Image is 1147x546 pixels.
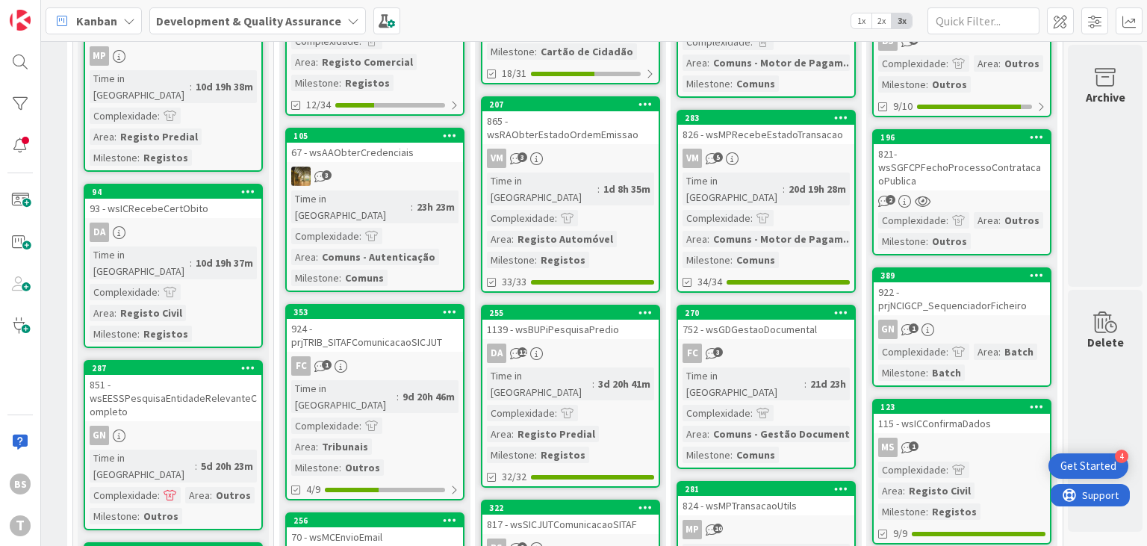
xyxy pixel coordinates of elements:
[998,344,1001,360] span: :
[750,405,753,421] span: :
[341,75,394,91] div: Registos
[871,13,892,28] span: 2x
[926,233,928,249] span: :
[306,97,331,113] span: 12/34
[905,483,975,499] div: Registo Civil
[291,249,316,265] div: Area
[733,252,779,268] div: Comuns
[482,306,659,320] div: 255
[872,399,1051,545] a: 123115 - wsICConfirmaDadosMSComplexidade:Area:Registo CivilMilestone:Registos9/9
[878,55,946,72] div: Complexidade
[90,246,190,279] div: Time in [GEOGRAPHIC_DATA]
[512,231,514,247] span: :
[733,447,779,463] div: Comuns
[878,212,946,229] div: Complexidade
[683,344,702,363] div: FC
[287,305,463,319] div: 353
[291,190,411,223] div: Time in [GEOGRAPHIC_DATA]
[287,143,463,162] div: 67 - wsAAObterCredenciais
[487,252,535,268] div: Milestone
[90,508,137,524] div: Milestone
[946,212,948,229] span: :
[874,269,1050,282] div: 389
[482,515,659,534] div: 817 - wsSICJUTComunicacaoSITAF
[678,483,854,496] div: 281
[893,99,913,114] span: 9/10
[597,181,600,197] span: :
[291,356,311,376] div: FC
[90,108,158,124] div: Complexidade
[322,360,332,370] span: 1
[874,144,1050,190] div: 821- wsSGFCPFechoProcessoContratacaoPublica
[878,364,926,381] div: Milestone
[874,131,1050,190] div: 196821- wsSGFCPFechoProcessoContratacaoPublica
[137,508,140,524] span: :
[730,447,733,463] span: :
[678,306,854,320] div: 270
[76,12,117,30] span: Kanban
[880,270,1050,281] div: 389
[287,356,463,376] div: FC
[555,405,557,421] span: :
[678,520,854,539] div: MP
[892,13,912,28] span: 3x
[874,269,1050,315] div: 389922 - prjNCIGCP_SequenciadorFicheiro
[339,75,341,91] span: :
[293,515,463,526] div: 256
[878,503,926,520] div: Milestone
[878,438,898,457] div: MS
[487,210,555,226] div: Complexidade
[1086,88,1125,106] div: Archive
[998,212,1001,229] span: :
[903,483,905,499] span: :
[592,376,594,392] span: :
[481,96,660,293] a: 207865 - wsRAObterEstadoOrdemEmissaoVMTime in [GEOGRAPHIC_DATA]:1d 8h 35mComplexidade:Area:Regist...
[487,231,512,247] div: Area
[291,438,316,455] div: Area
[502,66,526,81] span: 18/31
[212,487,255,503] div: Outros
[946,462,948,478] span: :
[90,326,137,342] div: Milestone
[482,98,659,111] div: 207
[683,520,702,539] div: MP
[90,128,114,145] div: Area
[683,210,750,226] div: Complexidade
[926,364,928,381] span: :
[928,364,965,381] div: Batch
[487,173,597,205] div: Time in [GEOGRAPHIC_DATA]
[90,149,137,166] div: Milestone
[946,55,948,72] span: :
[872,129,1051,255] a: 196821- wsSGFCPFechoProcessoContratacaoPublicaComplexidade:Area:OutrosMilestone:Outros
[339,459,341,476] span: :
[502,274,526,290] span: 33/33
[878,462,946,478] div: Complexidade
[341,270,388,286] div: Comuns
[489,308,659,318] div: 255
[487,426,512,442] div: Area
[678,306,854,339] div: 270752 - wsGDGestaoDocumental
[946,344,948,360] span: :
[707,426,709,442] span: :
[190,255,192,271] span: :
[306,482,320,497] span: 4/9
[85,46,261,66] div: MP
[678,149,854,168] div: VM
[874,320,1050,339] div: GN
[874,414,1050,433] div: 115 - wsICConfirmaDados
[482,344,659,363] div: DA
[482,111,659,144] div: 865 - wsRAObterEstadoOrdemEmissao
[192,78,257,95] div: 10d 19h 38m
[316,438,318,455] span: :
[806,376,850,392] div: 21d 23h
[555,210,557,226] span: :
[878,320,898,339] div: GN
[872,267,1051,387] a: 389922 - prjNCIGCP_SequenciadorFicheiroGNComplexidade:Area:BatchMilestone:Batch
[158,284,160,300] span: :
[683,34,750,50] div: Complexidade
[197,458,257,474] div: 5d 20h 23m
[697,274,722,290] span: 34/34
[678,111,854,125] div: 283
[318,438,372,455] div: Tribunais
[85,362,261,421] div: 287851 - wsEESSPesquisaEntidadeRelevanteCompleto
